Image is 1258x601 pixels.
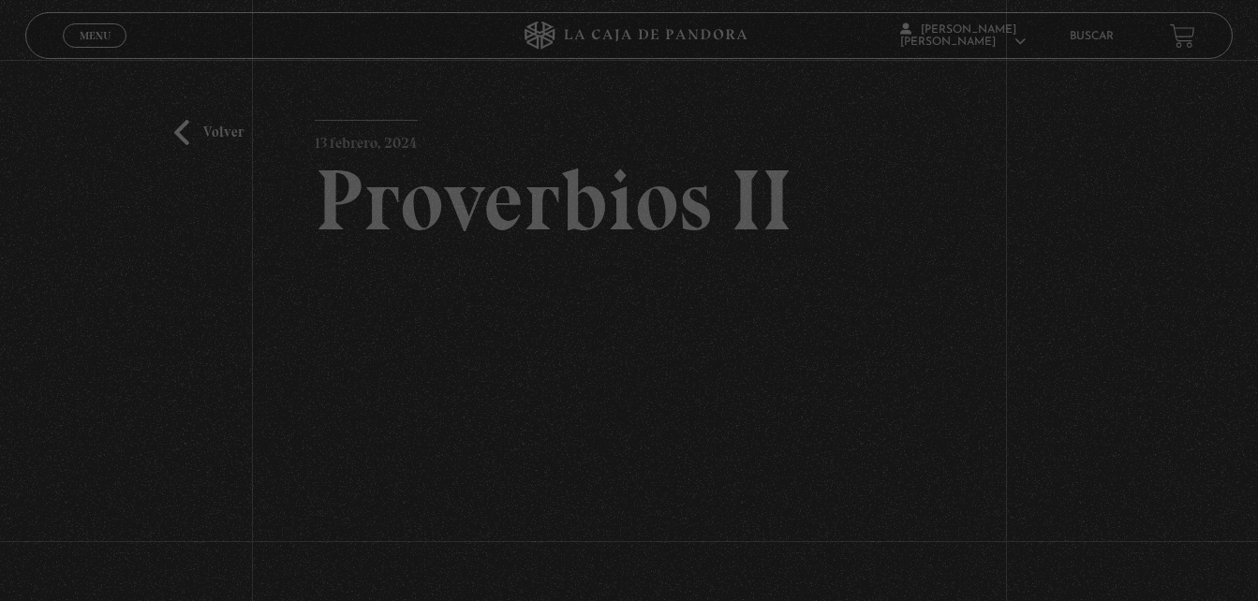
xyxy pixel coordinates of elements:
[1070,31,1114,42] a: Buscar
[80,30,111,41] span: Menu
[1170,22,1195,48] a: View your shopping cart
[315,120,418,157] p: 13 febrero, 2024
[315,157,942,243] h2: Proverbios II
[900,24,1026,48] span: [PERSON_NAME] [PERSON_NAME]
[174,120,244,145] a: Volver
[73,46,117,59] span: Cerrar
